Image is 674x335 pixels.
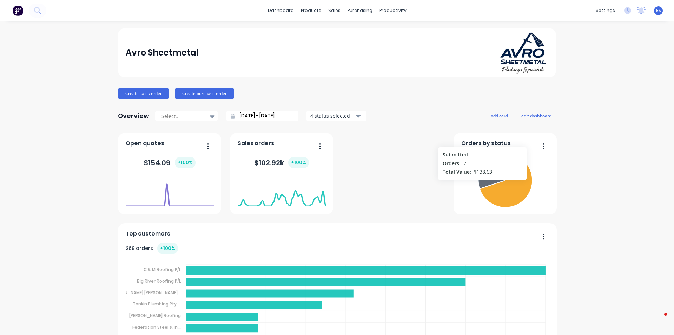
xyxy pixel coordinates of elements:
div: purchasing [344,5,376,16]
button: edit dashboard [517,111,556,120]
button: 4 status selected [306,111,366,121]
button: Create sales order [118,88,169,99]
div: + 100 % [175,157,196,168]
div: productivity [376,5,410,16]
span: Top customers [126,230,170,238]
tspan: [PERSON_NAME] Roofing [129,313,181,318]
div: + 100 % [157,243,178,254]
img: Factory [13,5,23,16]
span: Open quotes [126,139,164,148]
span: ES [656,7,661,14]
div: 4 status selected [310,112,355,120]
tspan: C & M Roofing P/L [144,266,181,272]
div: + 100 % [288,157,309,168]
tspan: Federation Steel & In... [132,324,181,330]
div: sales [325,5,344,16]
div: Overview [118,109,149,123]
div: $ 102.92k [254,157,309,168]
tspan: Tonkin Plumbing Pty ... [133,301,181,307]
div: products [297,5,325,16]
div: $ 154.09 [144,157,196,168]
button: add card [486,111,513,120]
img: Avro Sheetmetal [499,31,548,75]
tspan: Big River Roofing P/L [137,278,181,284]
span: Orders by status [461,139,511,148]
iframe: Intercom live chat [650,311,667,328]
span: Sales orders [238,139,274,148]
div: 269 orders [126,243,178,254]
div: Avro Sheetmetal [126,46,199,60]
a: dashboard [264,5,297,16]
div: settings [592,5,619,16]
button: Create purchase order [175,88,234,99]
tspan: [PERSON_NAME] [PERSON_NAME]... [110,289,181,295]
